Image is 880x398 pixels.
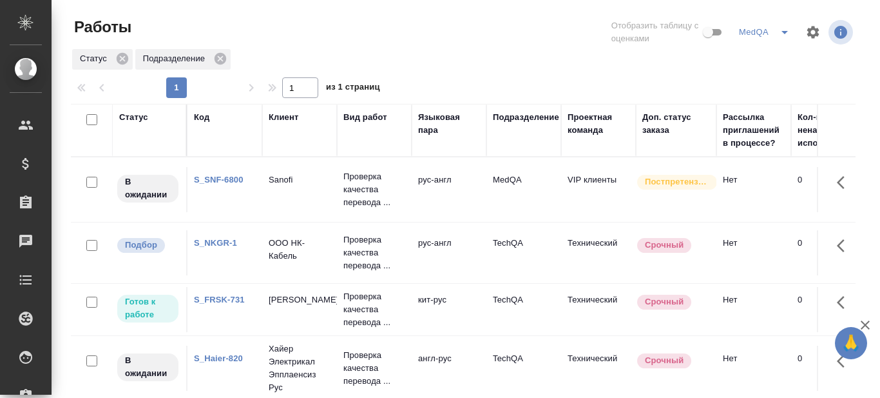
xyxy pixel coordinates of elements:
div: Подразделение [135,49,231,70]
td: Нет [716,230,791,275]
div: Можно подбирать исполнителей [116,237,180,254]
span: 🙏 [840,330,862,357]
p: Проверка качества перевода ... [343,290,405,329]
div: Исполнитель может приступить к работе [116,294,180,324]
p: Проверка качества перевода ... [343,170,405,209]
a: S_SNF-6800 [194,175,244,184]
td: Технический [561,346,636,391]
td: Технический [561,287,636,332]
p: Подразделение [143,52,209,65]
p: Проверка качества перевода ... [343,349,405,388]
button: Здесь прячутся важные кнопки [829,230,860,261]
td: Технический [561,230,636,275]
div: Исполнитель назначен, приступать к работе пока рано [116,352,180,383]
div: Проектная команда [568,111,629,137]
p: Sanofi [269,174,330,186]
button: Здесь прячутся важные кнопки [829,346,860,377]
td: Нет [716,167,791,212]
p: [PERSON_NAME] [269,294,330,306]
td: рус-англ [412,230,486,275]
td: Нет [716,346,791,391]
a: S_Haier-820 [194,353,243,363]
button: Здесь прячутся важные кнопки [829,167,860,198]
span: Посмотреть информацию [828,20,856,45]
a: S_FRSK-731 [194,295,245,304]
td: MedQA [486,167,561,212]
div: Кол-во неназначенных исполнителей [798,111,875,150]
div: Доп. статус заказа [642,111,710,137]
span: Настроить таблицу [798,17,828,48]
span: из 1 страниц [326,79,380,98]
td: TechQA [486,346,561,391]
div: Исполнитель назначен, приступать к работе пока рано [116,174,180,204]
td: кит-рус [412,287,486,332]
p: Срочный [645,354,684,367]
div: Подразделение [493,111,559,124]
p: Готов к работе [125,295,171,321]
div: Статус [72,49,133,70]
p: Срочный [645,239,684,252]
td: VIP клиенты [561,167,636,212]
div: Код [194,111,209,124]
p: Постпретензионный [645,175,709,188]
div: Клиент [269,111,298,124]
p: Проверка качества перевода ... [343,234,405,272]
div: Статус [119,111,148,124]
td: рус-англ [412,167,486,212]
span: Работы [71,17,131,37]
button: Здесь прячутся важные кнопки [829,287,860,318]
div: Языковая пара [418,111,480,137]
td: TechQA [486,230,561,275]
a: S_NKGR-1 [194,238,237,248]
p: Хайер Электрикал Эпплаенсиз Рус [269,343,330,394]
span: Отобразить таблицу с оценками [611,19,700,45]
div: split button [736,22,798,43]
p: ООО НК-Кабель [269,237,330,263]
p: Подбор [125,239,157,252]
div: Вид работ [343,111,387,124]
div: Рассылка приглашений в процессе? [723,111,785,150]
td: англ-рус [412,346,486,391]
td: TechQA [486,287,561,332]
button: 🙏 [835,327,867,359]
p: Срочный [645,295,684,308]
p: В ожидании [125,354,171,380]
td: Нет [716,287,791,332]
p: В ожидании [125,175,171,201]
p: Статус [80,52,111,65]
